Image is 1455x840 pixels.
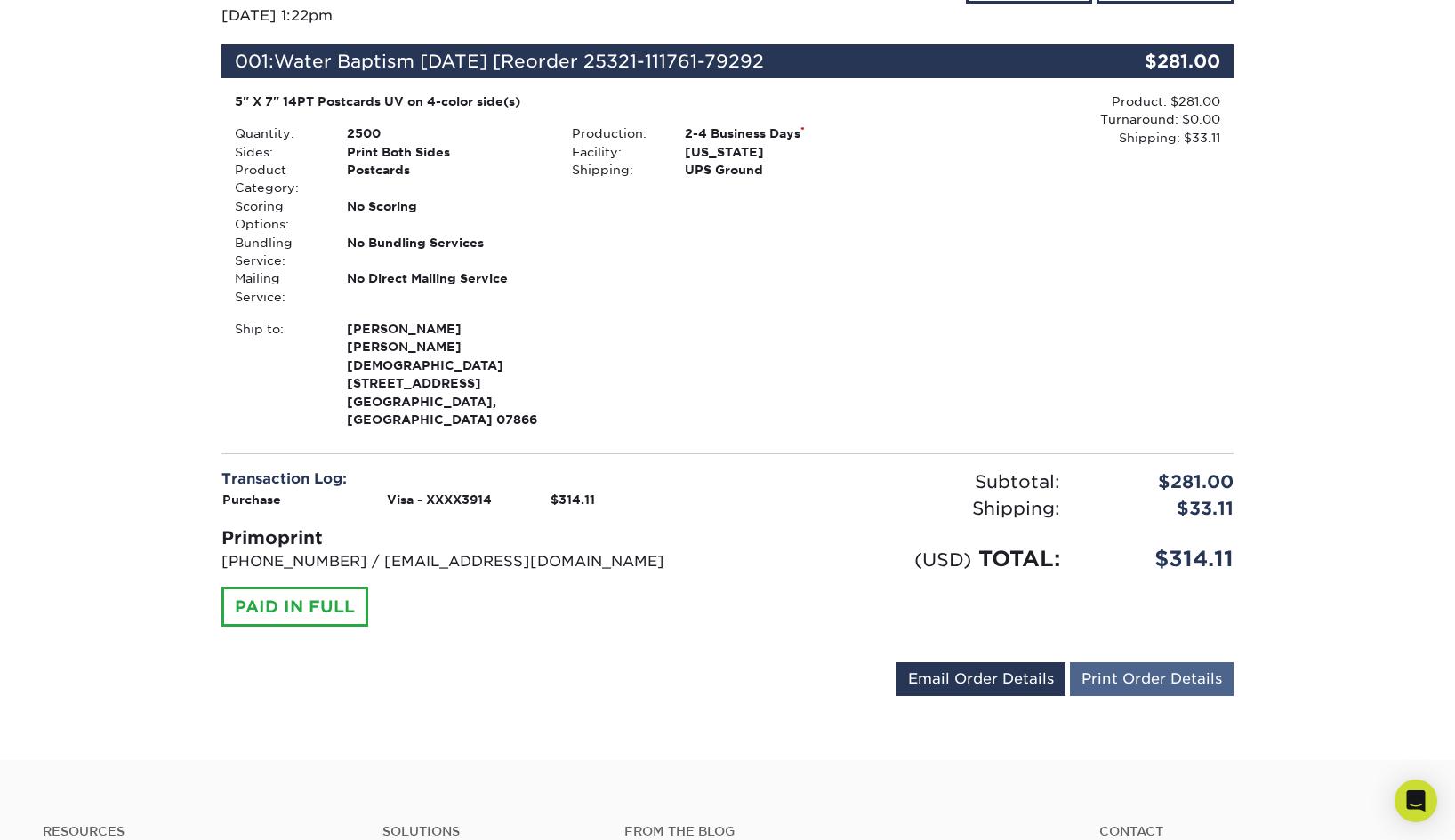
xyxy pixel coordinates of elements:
[221,234,334,270] div: Bundling Service:
[624,824,1051,839] h4: From the Blog
[896,92,1220,147] div: Product: $281.00 Turnaround: $0.00 Shipping: $33.11
[727,468,1073,495] div: Subtotal:
[221,143,334,161] div: Sides:
[1099,824,1412,839] a: Contact
[4,786,151,834] iframe: Google Customer Reviews
[347,320,545,338] span: [PERSON_NAME]
[334,234,559,270] div: No Bundling Services
[221,269,334,306] div: Mailing Service:
[1065,44,1234,78] div: $281.00
[274,51,764,72] span: Water Baptism [DATE] [Reorder 25321-111761-79292
[347,374,545,392] span: [STREET_ADDRESS]
[221,468,714,490] div: Transaction Log:
[334,143,559,161] div: Print Both Sides
[347,320,545,427] strong: [GEOGRAPHIC_DATA], [GEOGRAPHIC_DATA] 07866
[1395,780,1437,822] div: Open Intercom Messenger
[221,5,714,27] p: [DATE] 1:22pm
[387,492,492,507] strong: Visa - XXXX3914
[1073,468,1247,495] div: $281.00
[978,546,1060,572] span: TOTAL:
[671,143,896,161] div: [US_STATE]
[221,161,334,197] div: Product Category:
[671,161,896,179] div: UPS Ground
[347,338,545,374] span: [PERSON_NAME][DEMOGRAPHIC_DATA]
[896,662,1065,696] a: Email Order Details
[221,551,714,572] p: [PHONE_NUMBER] / [EMAIL_ADDRESS][DOMAIN_NAME]
[235,92,883,110] div: 5" X 7" 14PT Postcards UV on 4-color side(s)
[334,269,559,306] div: No Direct Mailing Service
[221,320,334,428] div: Ship to:
[1073,495,1247,522] div: $33.11
[559,124,671,142] div: Production:
[221,197,334,234] div: Scoring Options:
[727,495,1073,522] div: Shipping:
[559,143,671,161] div: Facility:
[221,524,714,551] div: Primoprint
[43,824,356,839] h4: Resources
[559,161,671,179] div: Shipping:
[222,492,281,507] strong: Purchase
[914,548,971,571] small: (USD)
[334,161,559,197] div: Postcards
[1073,543,1247,575] div: $314.11
[671,124,896,142] div: 2-4 Business Days
[221,124,334,142] div: Quantity:
[221,587,368,628] div: PAID IN FULL
[334,197,559,234] div: No Scoring
[221,44,1065,78] div: 001:
[1070,662,1234,696] a: Print Order Details
[551,492,595,507] strong: $314.11
[382,824,599,839] h4: Solutions
[334,124,559,142] div: 2500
